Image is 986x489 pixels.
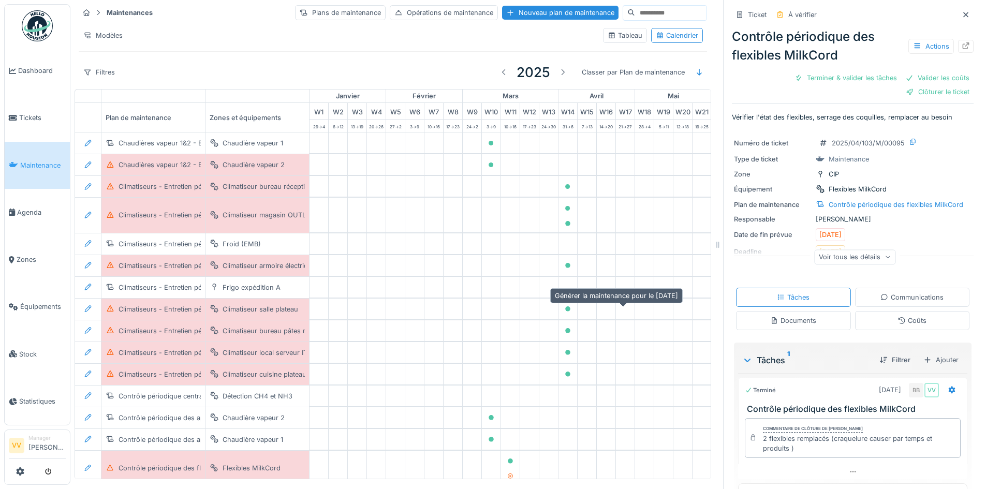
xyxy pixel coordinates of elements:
span: Tickets [19,113,66,123]
div: 10 -> 16 [501,120,520,132]
div: Climatiseurs - Entretien périodique [119,210,228,220]
div: février [386,90,462,103]
div: Flexibles MilkCord [223,463,281,473]
div: Valider les coûts [901,71,974,85]
div: W 1 [310,103,328,119]
span: Zones [17,255,66,264]
div: Climatiseur magasin OUTLET [223,210,314,220]
div: 2025/04/103/M/00095 [832,138,905,148]
a: Dashboard [5,47,70,94]
div: W 17 [616,103,635,119]
div: À vérifier [788,10,817,20]
div: Documents [770,316,816,325]
div: Commentaire de clôture de [PERSON_NAME] [763,425,863,433]
div: Chaudières vapeur 1&2 - Entretien périodique [119,160,262,170]
div: 17 -> 23 [444,120,462,132]
span: Dashboard [18,66,66,76]
div: Chaudière vapeur 2 [223,160,285,170]
div: 5 -> 11 [654,120,673,132]
div: avril [558,90,635,103]
div: W 13 [539,103,558,119]
div: Climatiseur bureau réception lait [223,182,324,191]
div: Plans de maintenance [295,5,386,20]
div: 7 -> 13 [578,120,596,132]
div: mars [463,90,558,103]
div: Climatiseurs - Entretien périodique [119,304,228,314]
div: 31 -> 6 [558,120,577,132]
div: 13 -> 19 [348,120,366,132]
div: Chaudière vapeur 1 [223,435,283,444]
div: 12 -> 18 [673,120,692,132]
div: W 5 [386,103,405,119]
div: Générer la maintenance pour le [DATE] [550,288,683,303]
div: Type de ticket [734,154,812,164]
div: Climatiseur armoire électrique pâtes molles [223,261,357,271]
div: W 3 [348,103,366,119]
div: Contrôle périodique des flexibles MilkCord [829,200,963,210]
div: Ajouter [919,352,963,367]
li: VV [9,438,24,453]
div: Chaudière vapeur 1 [223,138,283,148]
div: W 8 [444,103,462,119]
div: Climatiseur cuisine plateau [223,369,306,379]
div: Classer par Plan de maintenance [577,65,689,80]
div: 27 -> 2 [386,120,405,132]
div: Climatiseurs - Entretien périodique [119,239,228,249]
div: Ticket [748,10,767,20]
a: Stock [5,331,70,378]
div: Climatiseurs - Entretien périodique [119,261,228,271]
a: VV Manager[PERSON_NAME] [9,434,66,459]
div: Numéro de ticket [734,138,812,148]
div: 6 -> 12 [329,120,347,132]
span: Équipements [20,302,66,312]
h3: 2025 [517,64,550,80]
div: Terminé [745,386,776,395]
a: Équipements [5,283,70,330]
div: W 14 [558,103,577,119]
div: 19 -> 25 [693,120,711,132]
div: [DATE] [879,385,901,395]
a: Tickets [5,94,70,141]
div: BB [909,383,923,397]
div: Équipement [734,184,812,194]
img: Badge_color-CXgf-gQk.svg [22,10,53,41]
div: Zones et équipements [205,103,309,132]
div: 2 flexibles remplacés (craquelure causer par temps et produits ) [763,434,956,453]
div: Maintenance [829,154,869,164]
div: Contrôle périodique des appareils à vapeur [119,413,255,423]
div: Climatiseurs - Entretien périodique [119,182,228,191]
a: Maintenance [5,142,70,189]
div: 24 -> 2 [463,120,481,132]
div: Détection CH4 et NH3 [223,391,292,401]
div: Flexibles MilkCord [829,184,887,194]
div: Climatiseur local serveur IT [223,348,307,358]
div: Terminer & valider les tâches [790,71,901,85]
div: mai [635,90,711,103]
div: Opérations de maintenance [390,5,498,20]
span: Agenda [17,208,66,217]
div: 10 -> 16 [424,120,443,132]
div: W 15 [578,103,596,119]
div: W 20 [673,103,692,119]
div: Contrôle périodique des appareils à vapeur [119,435,255,444]
div: 3 -> 9 [482,120,501,132]
div: Zone [734,169,812,179]
div: Plan de maintenance [101,103,205,132]
div: CIP [829,169,839,179]
a: Statistiques [5,378,70,425]
div: Clôturer le ticket [902,85,974,99]
div: W 2 [329,103,347,119]
span: Maintenance [20,160,66,170]
div: Chaudières vapeur 1&2 - Entretien périodique [119,138,262,148]
div: W 4 [367,103,386,119]
div: Climatiseurs - Entretien périodique [119,326,228,336]
div: W 7 [424,103,443,119]
sup: 1 [787,354,790,366]
div: Climatiseur salle plateau [223,304,298,314]
div: Frigo expédition A [223,283,281,292]
div: W 10 [482,103,501,119]
div: Modèles [79,28,127,43]
div: 3 -> 9 [405,120,424,132]
div: 28 -> 4 [635,120,654,132]
div: Tâches [742,354,871,366]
